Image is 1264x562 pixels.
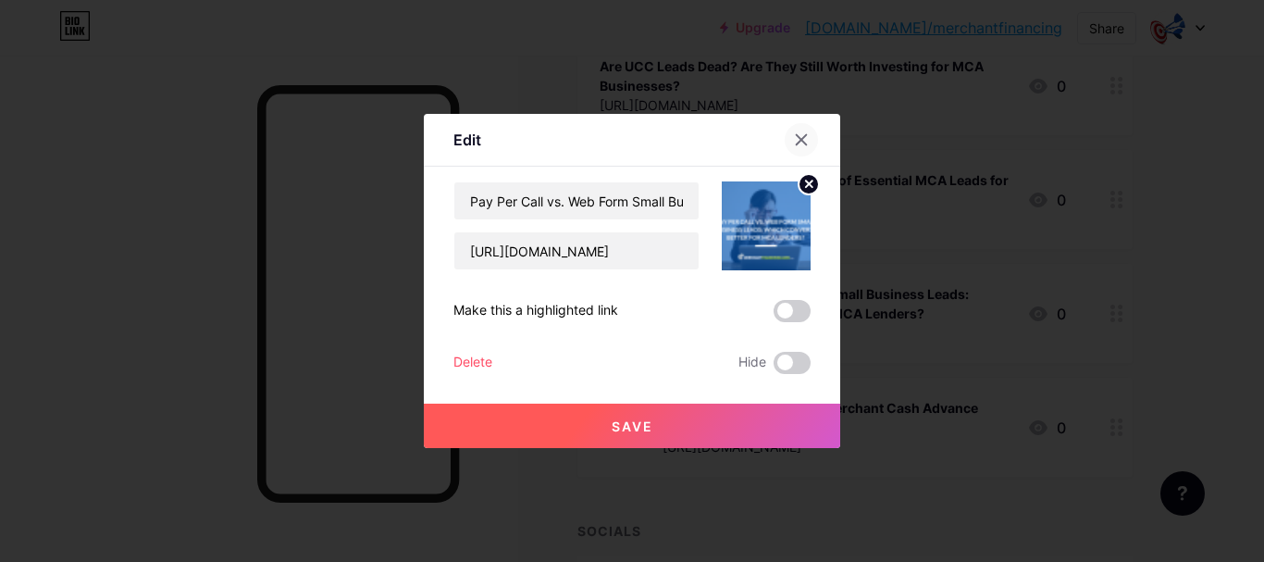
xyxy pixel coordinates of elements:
[722,181,811,270] img: link_thumbnail
[454,232,699,269] input: URL
[738,352,766,374] span: Hide
[453,129,481,151] div: Edit
[424,404,840,448] button: Save
[453,300,618,322] div: Make this a highlighted link
[612,418,653,434] span: Save
[454,182,699,219] input: Title
[453,352,492,374] div: Delete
